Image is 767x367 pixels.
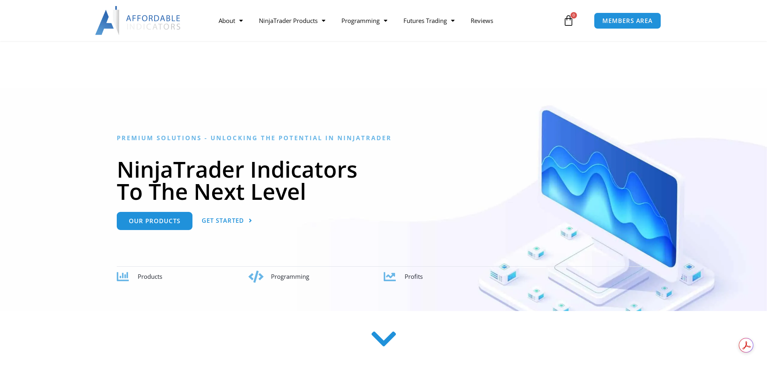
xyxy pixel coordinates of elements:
a: 0 [551,9,586,32]
nav: Menu [211,11,561,30]
a: Programming [333,11,395,30]
span: MEMBERS AREA [602,18,653,24]
a: Get Started [202,212,252,230]
a: MEMBERS AREA [594,12,661,29]
h6: Premium Solutions - Unlocking the Potential in NinjaTrader [117,134,650,142]
img: LogoAI | Affordable Indicators – NinjaTrader [95,6,182,35]
a: About [211,11,251,30]
span: Profits [405,272,423,280]
a: Reviews [463,11,501,30]
a: Futures Trading [395,11,463,30]
h1: NinjaTrader Indicators To The Next Level [117,158,650,202]
a: Our Products [117,212,192,230]
a: NinjaTrader Products [251,11,333,30]
span: Products [138,272,162,280]
span: Programming [271,272,309,280]
span: Get Started [202,218,244,224]
span: 0 [571,12,577,19]
span: Our Products [129,218,180,224]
